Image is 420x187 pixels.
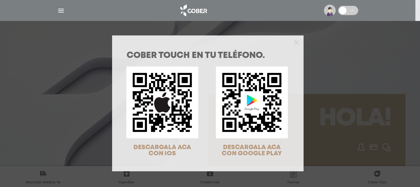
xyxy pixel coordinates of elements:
h1: COBER TOUCH en tu teléfono. [127,51,289,60]
img: qr-code [126,67,198,138]
img: qr-code [216,67,288,138]
span: DESCARGALA ACA CON IOS [133,144,191,157]
button: Close [294,39,299,45]
span: DESCARGALA ACA CON GOOGLE PLAY [222,144,282,157]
